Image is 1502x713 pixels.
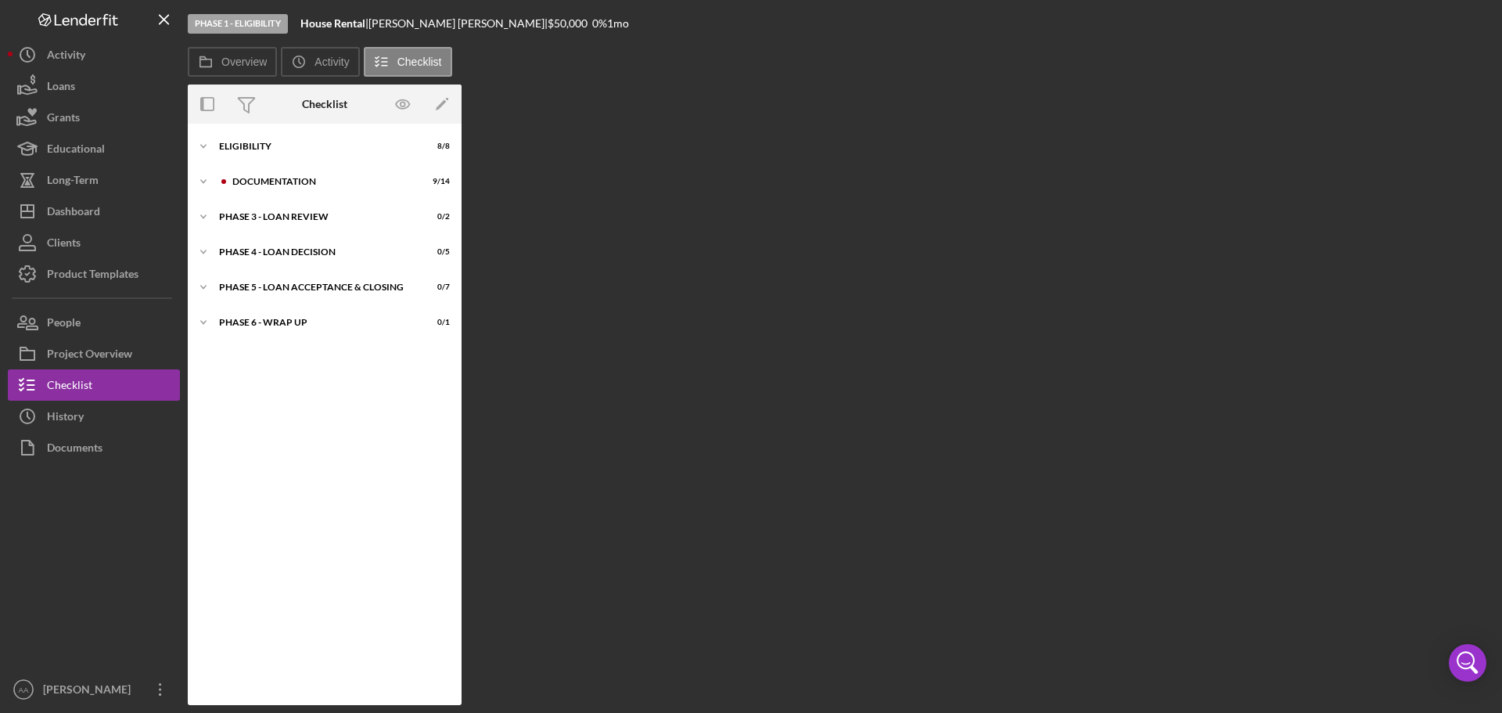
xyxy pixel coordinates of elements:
[47,133,105,168] div: Educational
[219,318,411,327] div: Phase 6 - Wrap up
[314,56,349,68] label: Activity
[548,16,588,30] span: $50,000
[19,686,29,694] text: AA
[47,338,132,373] div: Project Overview
[8,432,180,463] button: Documents
[219,142,411,151] div: Eligibility
[8,369,180,401] button: Checklist
[8,258,180,290] button: Product Templates
[422,177,450,186] div: 9 / 14
[47,432,102,467] div: Documents
[592,17,607,30] div: 0 %
[47,227,81,262] div: Clients
[47,307,81,342] div: People
[8,133,180,164] button: Educational
[300,17,368,30] div: |
[422,247,450,257] div: 0 / 5
[8,674,180,705] button: AA[PERSON_NAME]
[300,16,365,30] b: House Rental
[8,307,180,338] button: People
[8,401,180,432] button: History
[219,247,411,257] div: Phase 4 - Loan Decision
[302,98,347,110] div: Checklist
[232,177,411,186] div: Documentation
[219,212,411,221] div: Phase 3 - Loan review
[47,102,80,137] div: Grants
[47,196,100,231] div: Dashboard
[8,39,180,70] button: Activity
[219,283,411,292] div: Phase 5 - Loan acceptance & Closing
[8,164,180,196] button: Long-Term
[8,102,180,133] button: Grants
[422,142,450,151] div: 8 / 8
[8,227,180,258] button: Clients
[8,70,180,102] button: Loans
[39,674,141,709] div: [PERSON_NAME]
[8,196,180,227] button: Dashboard
[221,56,267,68] label: Overview
[47,39,85,74] div: Activity
[422,212,450,221] div: 0 / 2
[422,283,450,292] div: 0 / 7
[8,338,180,369] button: Project Overview
[422,318,450,327] div: 0 / 1
[47,258,138,293] div: Product Templates
[188,47,277,77] button: Overview
[1449,644,1486,682] div: Open Intercom Messenger
[607,17,629,30] div: 1 mo
[47,164,99,200] div: Long-Term
[397,56,442,68] label: Checklist
[364,47,452,77] button: Checklist
[281,47,359,77] button: Activity
[47,70,75,106] div: Loans
[368,17,548,30] div: [PERSON_NAME] [PERSON_NAME] |
[47,369,92,405] div: Checklist
[188,14,288,34] div: Phase 1 - Eligibility
[47,401,84,436] div: History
